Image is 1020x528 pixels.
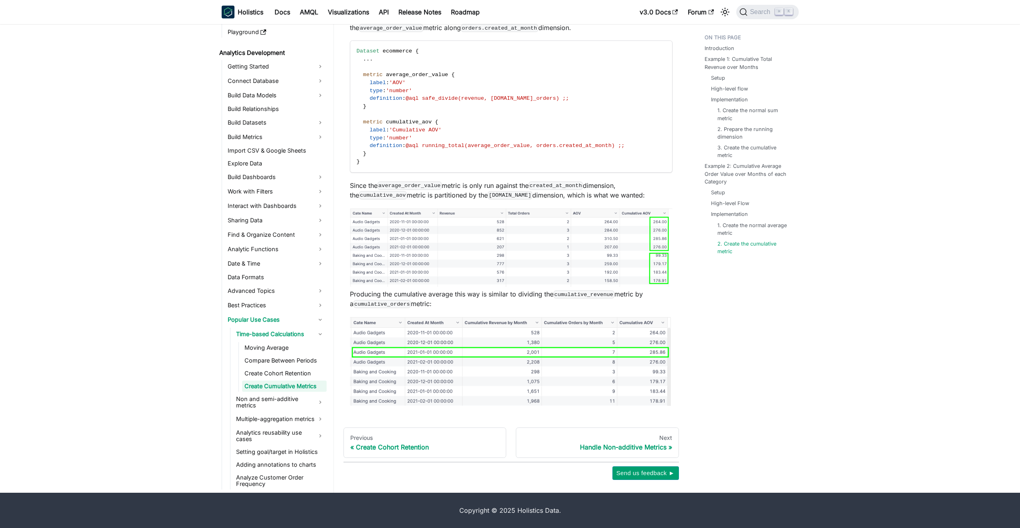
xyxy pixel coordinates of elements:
[370,88,383,94] span: type
[711,74,725,82] a: Setup
[370,127,386,133] span: label
[353,300,411,308] code: cumulative_orders
[386,119,432,125] span: cumulative_aov
[386,135,412,141] span: 'number'
[383,48,412,54] span: ecommerce
[719,6,731,18] button: Switch between dark and light mode (currently light mode)
[383,88,386,94] span: :
[612,466,679,480] button: Send us feedback ►
[711,96,748,103] a: Implementation
[222,6,234,18] img: Holistics
[529,181,583,189] code: created_at_month
[378,181,442,189] code: average_order_value
[406,95,569,101] span: @aql safe_divide(revenue, [DOMAIN_NAME]_orders) ;;
[523,434,672,441] div: Next
[736,5,798,19] button: Search (Command+K)
[343,427,507,458] a: PreviousCreate Cohort Retention
[386,88,412,94] span: 'number'
[225,171,327,183] a: Build Dashboards
[415,48,418,54] span: {
[386,72,448,78] span: average_order_value
[717,240,788,255] a: 2. Create the cumulative metric
[363,119,383,125] span: metric
[225,200,327,212] a: Interact with Dashboards
[234,413,327,425] a: Multiple-aggregation metrics
[350,289,673,308] p: Producing the cumulative average this way is similar to dividing the metric by a metric:
[370,135,383,141] span: type
[225,228,327,241] a: Find & Organize Content
[446,6,485,18] a: Roadmap
[225,214,327,227] a: Sharing Data
[357,159,360,165] span: }
[635,6,683,18] a: v3.0 Docs
[225,103,327,115] a: Build Relationships
[370,80,386,86] span: label
[225,284,327,297] a: Advanced Topics
[350,443,500,451] div: Create Cohort Retention
[225,145,327,156] a: Import CSV & Google Sheets
[359,24,423,32] code: average_order_value
[366,56,370,62] span: .
[451,72,454,78] span: {
[222,6,263,18] a: HolisticsHolistics
[386,80,389,86] span: :
[225,313,327,326] a: Popular Use Cases
[225,299,327,312] a: Best Practices
[711,189,725,196] a: Setup
[242,368,327,379] a: Create Cohort Retention
[234,427,327,445] a: Analytics reusability use cases
[711,200,749,207] a: High-level Flow
[383,135,386,141] span: :
[225,26,327,38] a: Playground
[711,85,748,93] a: High-level flow
[357,48,380,54] span: Dataset
[386,127,389,133] span: :
[363,151,366,157] span: }
[323,6,374,18] a: Visualizations
[370,143,402,149] span: definition
[359,191,407,199] code: cumulative_aov
[242,342,327,353] a: Moving Average
[350,434,500,441] div: Previous
[406,143,625,149] span: @aql running_total(average_order_value, orders.created_at_month) ;;
[225,116,327,129] a: Build Datasets
[343,427,679,458] nav: Docs pages
[461,24,538,32] code: orders.created_at_month
[717,125,788,141] a: 2. Prepare the running dimension
[225,257,327,270] a: Date & Time
[225,75,327,87] a: Connect Database
[242,381,327,392] a: Create Cumulative Metrics
[394,6,446,18] a: Release Notes
[350,208,673,287] img: cumulative-metrics-05.png
[516,427,679,458] a: NextHandle Non-additive Metrics
[225,243,327,256] a: Analytic Functions
[785,8,793,15] kbd: K
[350,181,673,200] p: Since the metric is only run against the dimension, the metric is partitioned by the dimension, w...
[717,222,788,237] a: 1. Create the normal average metric
[234,472,327,490] a: Analyze Customer Order Frequency
[389,127,442,133] span: 'Cumulative AOV'
[683,6,719,18] a: Forum
[402,143,406,149] span: :
[435,119,438,125] span: {
[705,44,734,52] a: Introduction
[705,162,794,185] a: Example 2: Cumulative Average Order Value over Months of each Category
[389,80,406,86] span: 'AOV'
[363,72,383,78] span: metric
[717,144,788,159] a: 3. Create the cumulative metric
[225,158,327,169] a: Explore Data
[370,95,402,101] span: definition
[350,316,673,406] img: cumulative-metrics-06.png
[225,131,327,143] a: Build Metrics
[255,506,765,515] div: Copyright © 2025 Holistics Data.
[374,6,394,18] a: API
[363,103,366,109] span: }
[234,393,327,411] a: Non and semi-additive metrics
[225,185,327,198] a: Work with Filters
[234,328,327,341] a: Time-based Calculations
[402,95,406,101] span: :
[775,8,783,15] kbd: ⌘
[225,60,327,73] a: Getting Started
[234,446,327,457] a: Setting goal/target in Holistics
[238,7,263,17] b: Holistics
